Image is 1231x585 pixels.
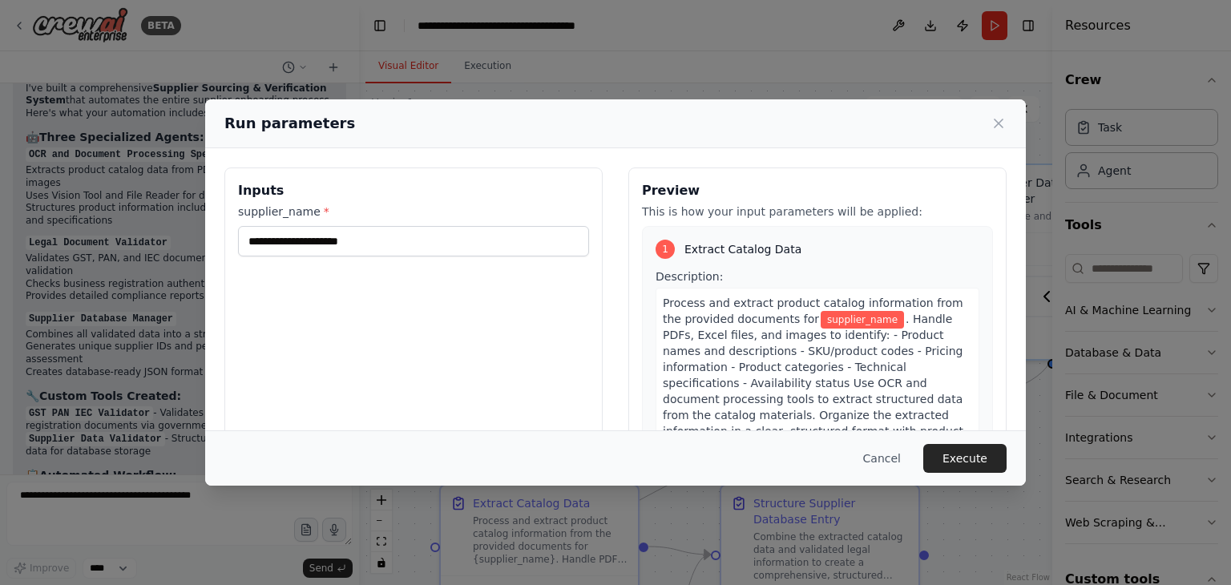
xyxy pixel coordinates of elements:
[642,181,993,200] h3: Preview
[656,240,675,259] div: 1
[238,181,589,200] h3: Inputs
[663,313,963,454] span: . Handle PDFs, Excel files, and images to identify: - Product names and descriptions - SKU/produc...
[923,444,1007,473] button: Execute
[821,311,904,329] span: Variable: supplier_name
[238,204,589,220] label: supplier_name
[656,270,723,283] span: Description:
[642,204,993,220] p: This is how your input parameters will be applied:
[684,241,801,257] span: Extract Catalog Data
[224,112,355,135] h2: Run parameters
[663,297,963,325] span: Process and extract product catalog information from the provided documents for
[850,444,914,473] button: Cancel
